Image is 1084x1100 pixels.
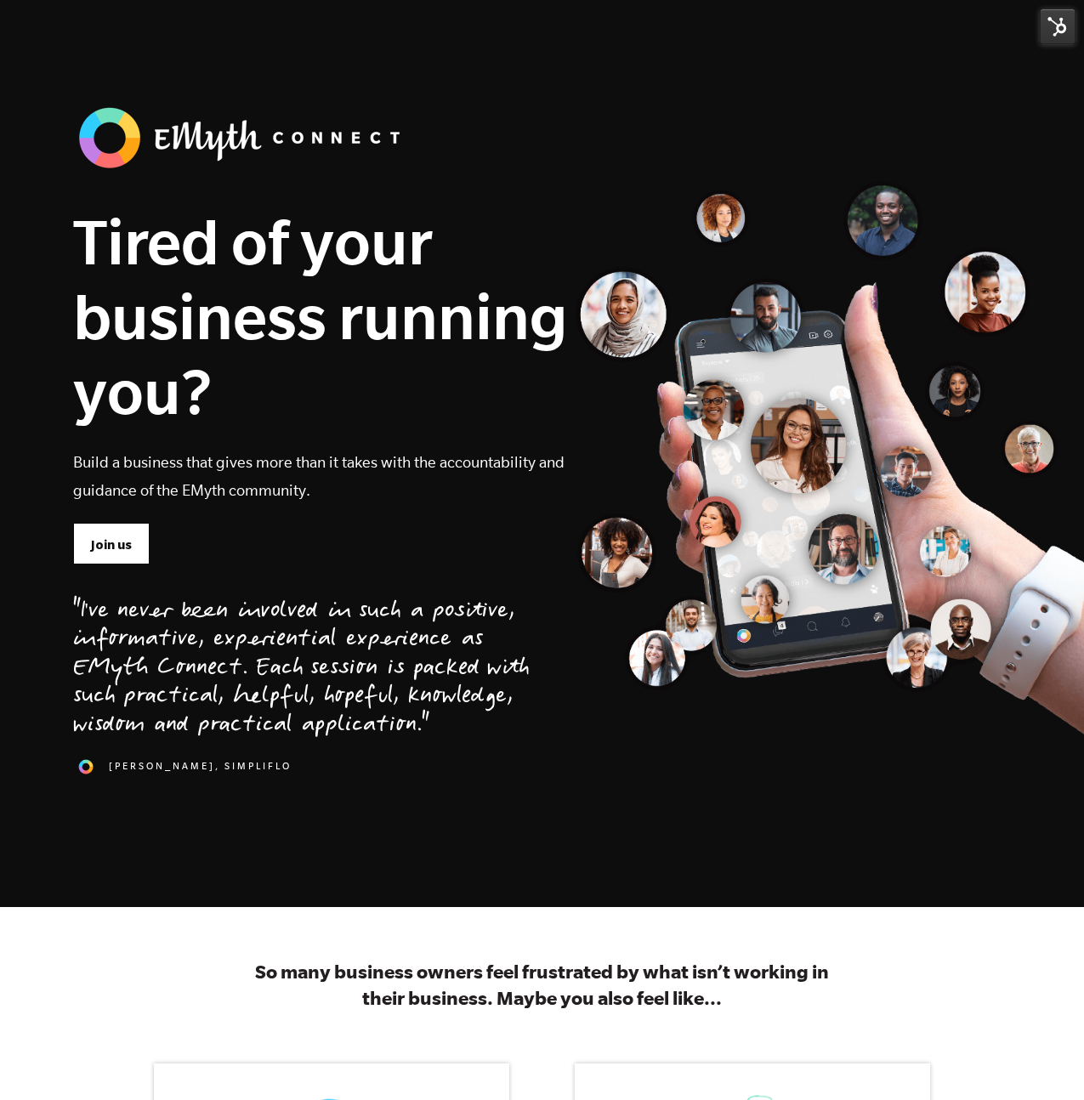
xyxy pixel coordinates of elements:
[73,204,568,428] h1: Tired of your business running you?
[73,754,99,780] img: 1
[73,102,413,173] img: banner_logo
[91,536,132,554] span: Join us
[73,598,530,741] div: "I've never been involved in such a positive, informative, experiential experience as EMyth Conne...
[109,759,292,774] span: [PERSON_NAME], SimpliFlo
[73,448,568,504] p: Build a business that gives more than it takes with the accountability and guidance of the EMyth ...
[999,1018,1084,1100] iframe: Chat Widget
[1040,9,1075,44] img: HubSpot Tools Menu Toggle
[239,958,845,1011] h3: So many business owners feel frustrated by what isn’t working in their business. Maybe you also f...
[73,523,150,564] a: Join us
